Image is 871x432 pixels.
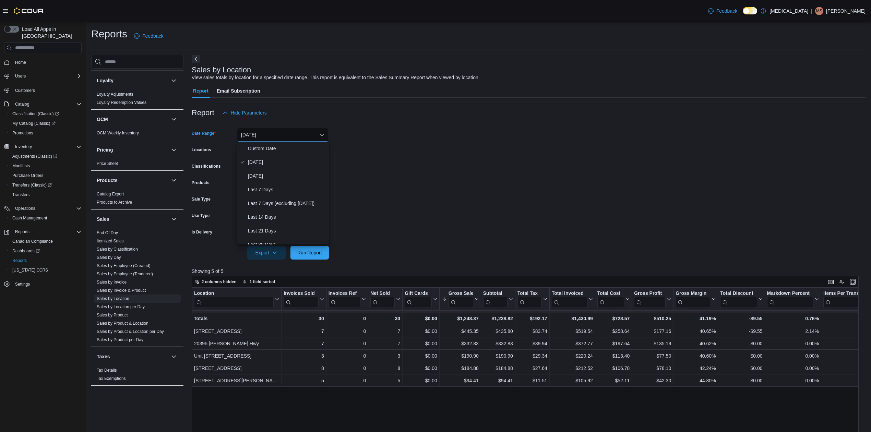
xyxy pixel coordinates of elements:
span: Manifests [12,163,30,169]
span: Feedback [716,8,737,14]
span: Dashboards [12,248,40,254]
a: Itemized Sales [97,239,124,243]
div: $0.00 [720,339,762,348]
button: Reports [7,256,84,265]
p: | [811,7,812,15]
div: $0.00 [405,314,437,323]
label: Sale Type [192,196,211,202]
button: Catalog [12,100,32,108]
div: 0 [328,339,366,348]
a: My Catalog (Classic) [7,119,84,128]
div: $728.57 [597,314,630,323]
button: Transfers [7,190,84,200]
div: $190.90 [442,352,479,360]
div: $332.83 [442,339,479,348]
div: 30 [284,314,324,323]
a: Reports [10,256,29,265]
span: 1 field sorted [250,279,275,285]
a: Tax Exemptions [97,376,126,381]
a: Loyalty Redemption Values [97,100,146,105]
a: Feedback [705,4,740,18]
span: 2 columns hidden [202,279,237,285]
span: Email Subscription [217,84,260,98]
span: Canadian Compliance [10,237,82,245]
span: Last 30 Days [248,240,326,249]
a: Sales by Employee (Tendered) [97,272,153,276]
button: Manifests [7,161,84,171]
button: Invoices Sold [284,290,324,308]
div: Gross Profit [634,290,666,297]
button: Operations [12,204,38,213]
div: 40.62% [676,339,716,348]
div: Total Invoiced [552,290,587,297]
button: 1 field sorted [240,278,278,286]
span: Home [12,58,82,67]
a: Dashboards [10,247,43,255]
span: Classification (Classic) [12,111,59,117]
p: [MEDICAL_DATA] [769,7,808,15]
span: MS [816,7,822,15]
span: Home [15,60,26,65]
button: Inventory [1,142,84,152]
button: 2 columns hidden [192,278,239,286]
div: $135.19 [634,339,671,348]
span: Catalog [15,101,29,107]
div: Gross Margin [676,290,710,308]
span: Dashboards [10,247,82,255]
span: My Catalog (Classic) [12,121,56,126]
span: Classification (Classic) [10,110,82,118]
span: Cash Management [10,214,82,222]
h3: OCM [97,116,108,123]
div: 2.14% [767,327,819,335]
div: Invoices Ref [328,290,360,308]
a: Products to Archive [97,200,132,205]
span: Users [15,73,26,79]
a: Catalog Export [97,192,124,196]
div: Net Sold [370,290,395,308]
span: Reports [15,229,29,235]
button: Users [12,72,28,80]
div: $197.64 [597,339,630,348]
button: Canadian Compliance [7,237,84,246]
button: Promotions [7,128,84,138]
span: Sales by Product per Day [97,337,143,343]
span: Catalog [12,100,82,108]
span: Settings [15,281,30,287]
button: Total Cost [597,290,630,308]
a: Loyalty Adjustments [97,92,133,97]
div: $177.16 [634,327,671,335]
span: [DATE] [248,158,326,166]
span: Manifests [10,162,82,170]
div: Markdown Percent [767,290,813,308]
span: Price Sheet [97,161,118,166]
button: Inventory [12,143,35,151]
a: Adjustments (Classic) [10,152,60,160]
div: 0 [328,327,366,335]
button: Customers [1,85,84,95]
button: Loyalty [170,76,178,85]
span: Transfers [10,191,82,199]
span: Purchase Orders [12,173,44,178]
a: Manifests [10,162,33,170]
div: $332.83 [483,339,513,348]
a: Home [12,58,29,67]
div: -$9.55 [720,314,762,323]
div: 40.65% [676,327,716,335]
div: Unit [STREET_ADDRESS] [194,352,279,360]
h3: Sales [97,216,109,223]
button: Taxes [97,353,168,360]
span: Washington CCRS [10,266,82,274]
div: Products [91,190,183,209]
div: Gross Profit [634,290,666,308]
span: Last 21 Days [248,227,326,235]
nav: Complex example [4,55,82,307]
span: Sales by Invoice & Product [97,288,146,293]
button: Reports [12,228,32,236]
button: Home [1,57,84,67]
div: [STREET_ADDRESS] [194,327,279,335]
div: 7 [284,327,324,335]
div: OCM [91,129,183,140]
